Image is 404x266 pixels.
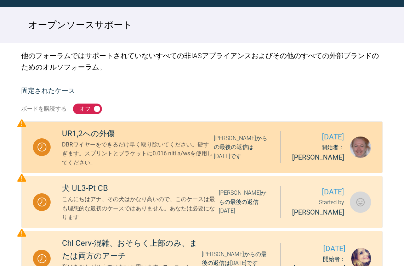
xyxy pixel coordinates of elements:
img: 優先度 [17,173,26,182]
a: 待っているUR1,2への外傷DBRワイヤーをできるだけ早く取り除いてください。硬すぎます。スプリントとブラケットに0.016 niti a/wsを使用してください。[PERSON_NAME]から... [21,121,383,173]
img: アナ・カヴィーナート [350,192,371,213]
div: ボードを購読する [21,104,67,113]
img: 待っている [38,254,46,263]
img: 優先度 [17,228,26,237]
img: 優先度 [17,119,26,128]
h2: オープンソースサポート [28,18,132,33]
div: 犬 UL3-Pt CB [62,182,219,195]
div: 開始者： [292,143,344,163]
img: 待っている [38,143,46,151]
span: [PERSON_NAME] [292,153,344,161]
img: 待っている [38,198,46,206]
div: オフ [79,104,91,113]
img: タチアナ・ザイセワ [350,137,371,158]
div: [PERSON_NAME] からの最後の返信は [DATE]です [214,134,269,161]
span: [DATE] [292,131,344,143]
a: 待っている犬 UL3-Pt CBこんにちはアナ、その犬はかなり高いので、このケースは最も理想的な最初のケースではありません。あなたは必要になります[PERSON_NAME]からの最後の返信[DA... [21,176,383,228]
div: 他のフォーラムではサポートされていないすべての非IASアプライアンスおよびその他のすべての外部ブランドのためのオルソフォーラム。 [21,43,383,80]
div: [PERSON_NAME] からの最後の返信 [DATE] [219,188,269,216]
span: [PERSON_NAME] [292,208,344,216]
span: [DATE] [292,186,344,198]
span: [DATE] [292,243,346,255]
div: こんにちはアナ、その犬はかなり高いので、このケースは最も理想的な最初のケースではありません。あなたは必要になります [62,195,219,222]
div: DBRワイヤーをできるだけ早く取り除いてください。硬すぎます。スプリントとブラケットに0.016 niti a/wsを使用してください。 [62,140,214,167]
div: Chl Cerv-混雑、おそらく上部のみ、または両方のアーチ [62,237,202,262]
div: Started by [292,198,344,218]
h2: 固定されたケース [21,85,383,96]
div: UR1,2への外傷 [62,127,214,140]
